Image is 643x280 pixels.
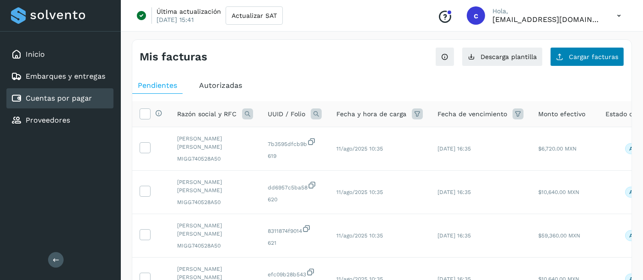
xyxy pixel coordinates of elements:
[226,6,283,25] button: Actualizar SAT
[268,152,322,160] span: 619
[268,224,322,235] span: 8311874f9014
[6,88,113,108] div: Cuentas por pagar
[26,50,45,59] a: Inicio
[336,145,383,152] span: 11/ago/2025 10:35
[438,145,471,152] span: [DATE] 16:35
[438,109,507,119] span: Fecha de vencimiento
[538,189,579,195] span: $10,640.00 MXN
[177,198,253,206] span: MIGG740528A50
[538,232,580,239] span: $59,360.00 MXN
[569,54,618,60] span: Cargar facturas
[336,109,406,119] span: Fecha y hora de carga
[6,110,113,130] div: Proveedores
[336,232,383,239] span: 11/ago/2025 10:35
[538,109,585,119] span: Monto efectivo
[177,109,237,119] span: Razón social y RFC
[138,81,177,90] span: Pendientes
[268,268,322,279] span: efc09b28b543
[538,145,577,152] span: $6,720.00 MXN
[177,135,253,151] span: [PERSON_NAME] [PERSON_NAME]
[268,137,322,148] span: 7b3595dfcb9b
[268,109,305,119] span: UUID / Folio
[232,12,277,19] span: Actualizar SAT
[157,7,221,16] p: Última actualización
[6,66,113,86] div: Embarques y entregas
[6,44,113,65] div: Inicio
[268,195,322,204] span: 620
[26,116,70,124] a: Proveedores
[492,7,602,15] p: Hola,
[177,242,253,250] span: MIGG740528A50
[550,47,624,66] button: Cargar facturas
[438,232,471,239] span: [DATE] 16:35
[481,54,537,60] span: Descarga plantilla
[177,221,253,238] span: [PERSON_NAME] [PERSON_NAME]
[492,15,602,24] p: cxp1@53cargo.com
[336,189,383,195] span: 11/ago/2025 10:35
[26,72,105,81] a: Embarques y entregas
[26,94,92,102] a: Cuentas por pagar
[462,47,543,66] button: Descarga plantilla
[268,181,322,192] span: dd6957c5ba58
[268,239,322,247] span: 621
[177,178,253,194] span: [PERSON_NAME] [PERSON_NAME]
[177,155,253,163] span: MIGG740528A50
[438,189,471,195] span: [DATE] 16:35
[140,50,207,64] h4: Mis facturas
[199,81,242,90] span: Autorizadas
[157,16,194,24] p: [DATE] 15:41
